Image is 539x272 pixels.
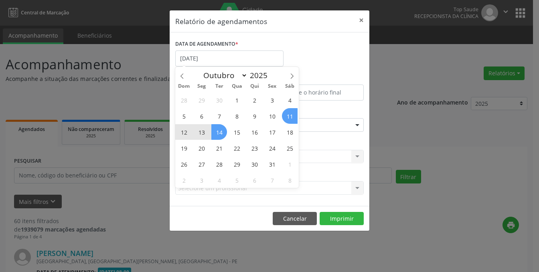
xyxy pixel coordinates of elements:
[194,92,209,108] span: Setembro 29, 2025
[247,156,262,172] span: Outubro 30, 2025
[353,10,369,30] button: Close
[282,92,298,108] span: Outubro 4, 2025
[194,140,209,156] span: Outubro 20, 2025
[194,172,209,188] span: Novembro 3, 2025
[273,212,317,226] button: Cancelar
[247,140,262,156] span: Outubro 23, 2025
[247,172,262,188] span: Novembro 6, 2025
[175,50,284,66] input: Selecione uma data ou intervalo
[211,108,227,124] span: Outubro 7, 2025
[228,84,246,89] span: Qua
[211,140,227,156] span: Outubro 21, 2025
[272,72,364,85] label: ATÉ
[175,38,238,50] label: DATA DE AGENDAMENTO
[176,172,192,188] span: Novembro 2, 2025
[194,124,209,140] span: Outubro 13, 2025
[176,156,192,172] span: Outubro 26, 2025
[176,140,192,156] span: Outubro 19, 2025
[229,172,245,188] span: Novembro 5, 2025
[282,156,298,172] span: Novembro 1, 2025
[282,124,298,140] span: Outubro 18, 2025
[282,140,298,156] span: Outubro 25, 2025
[264,124,280,140] span: Outubro 17, 2025
[247,108,262,124] span: Outubro 9, 2025
[211,156,227,172] span: Outubro 28, 2025
[264,92,280,108] span: Outubro 3, 2025
[211,84,228,89] span: Ter
[281,84,299,89] span: Sáb
[193,84,211,89] span: Seg
[264,140,280,156] span: Outubro 24, 2025
[194,108,209,124] span: Outubro 6, 2025
[229,156,245,172] span: Outubro 29, 2025
[211,124,227,140] span: Outubro 14, 2025
[263,84,281,89] span: Sex
[175,16,267,26] h5: Relatório de agendamentos
[320,212,364,226] button: Imprimir
[282,108,298,124] span: Outubro 11, 2025
[175,84,193,89] span: Dom
[211,172,227,188] span: Novembro 4, 2025
[247,92,262,108] span: Outubro 2, 2025
[229,108,245,124] span: Outubro 8, 2025
[247,70,274,81] input: Year
[247,124,262,140] span: Outubro 16, 2025
[229,92,245,108] span: Outubro 1, 2025
[176,108,192,124] span: Outubro 5, 2025
[272,85,364,101] input: Selecione o horário final
[229,124,245,140] span: Outubro 15, 2025
[264,172,280,188] span: Novembro 7, 2025
[200,70,248,81] select: Month
[246,84,263,89] span: Qui
[176,124,192,140] span: Outubro 12, 2025
[264,108,280,124] span: Outubro 10, 2025
[211,92,227,108] span: Setembro 30, 2025
[176,92,192,108] span: Setembro 28, 2025
[229,140,245,156] span: Outubro 22, 2025
[194,156,209,172] span: Outubro 27, 2025
[282,172,298,188] span: Novembro 8, 2025
[264,156,280,172] span: Outubro 31, 2025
